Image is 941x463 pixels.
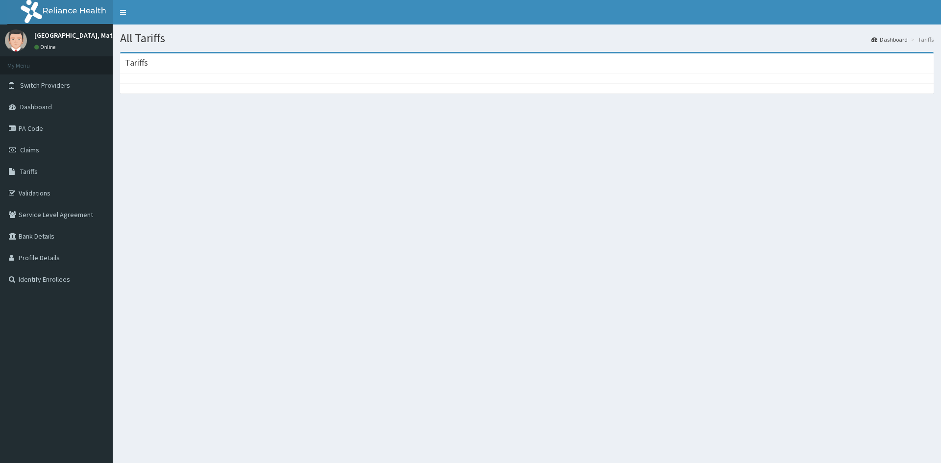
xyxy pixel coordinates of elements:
[909,35,934,44] li: Tariffs
[20,81,70,90] span: Switch Providers
[871,35,908,44] a: Dashboard
[5,29,27,51] img: User Image
[20,146,39,154] span: Claims
[34,32,180,39] p: [GEOGRAPHIC_DATA], Maternity And Laboratory
[20,102,52,111] span: Dashboard
[125,58,148,67] h3: Tariffs
[120,32,934,45] h1: All Tariffs
[20,167,38,176] span: Tariffs
[34,44,58,50] a: Online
